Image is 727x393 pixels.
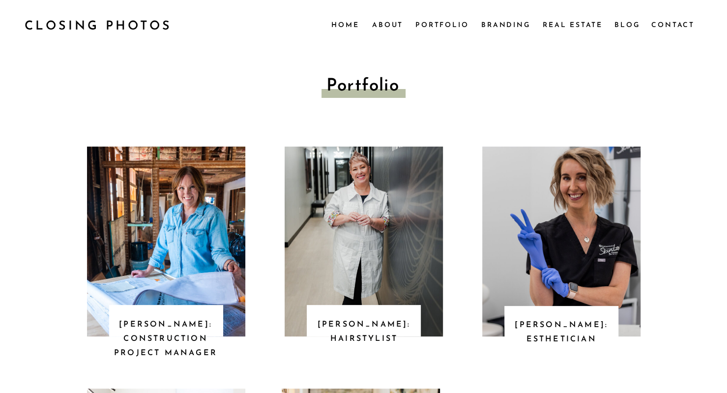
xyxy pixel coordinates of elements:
a: Real Estate [543,19,605,30]
a: Blog [614,19,641,30]
a: [PERSON_NAME]:Esthetician [510,318,613,345]
a: Branding [481,19,531,30]
a: About [372,19,402,30]
p: [PERSON_NAME]: Construction Project Manager [114,318,218,360]
h1: Portfolio [326,74,404,96]
a: Contact [651,19,694,30]
p: [PERSON_NAME]: Esthetician [510,318,613,345]
a: CLOSING PHOTOS [25,15,181,34]
a: Home [331,19,359,30]
a: [PERSON_NAME]:Construction Project Manager [114,318,218,360]
a: Portfolio [415,19,469,30]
